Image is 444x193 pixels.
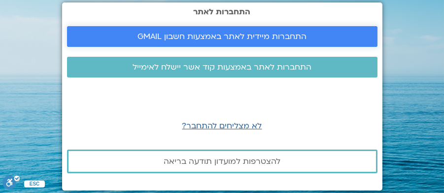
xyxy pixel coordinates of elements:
[67,26,377,47] a: התחברות מיידית לאתר באמצעות חשבון GMAIL
[182,120,262,131] a: לא מצליחים להתחבר?
[137,32,307,41] span: התחברות מיידית לאתר באמצעות חשבון GMAIL
[67,150,377,173] a: להצטרפות למועדון תודעה בריאה
[164,157,280,166] span: להצטרפות למועדון תודעה בריאה
[67,57,377,77] a: התחברות לאתר באמצעות קוד אשר יישלח לאימייל
[67,7,377,16] h2: התחברות לאתר
[133,63,311,72] span: התחברות לאתר באמצעות קוד אשר יישלח לאימייל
